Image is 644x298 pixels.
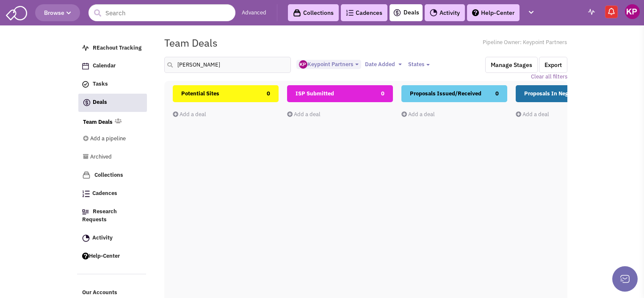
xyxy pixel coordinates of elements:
[6,4,27,20] img: SmartAdmin
[625,4,640,19] img: Keypoint Partners
[82,234,90,242] img: Activity.png
[164,57,291,73] input: Search deals
[35,4,80,21] button: Browse
[82,190,90,197] img: Cadences_logo.png
[242,9,266,17] a: Advanced
[78,94,147,112] a: Deals
[485,57,538,73] button: Manage Stages
[83,97,91,108] img: icon-deals.svg
[341,4,387,21] a: Cadences
[78,40,146,56] a: REachout Tracking
[92,234,113,241] span: Activity
[293,9,301,17] img: icon-collection-lavender-black.svg
[406,60,432,69] button: States
[78,230,146,246] a: Activity
[539,57,567,73] button: Export
[287,111,321,118] a: Add a deal
[78,186,146,202] a: Cadences
[93,44,141,51] span: REachout Tracking
[88,4,235,21] input: Search
[82,81,89,88] img: icon-tasks.png
[425,4,465,21] a: Activity
[78,204,146,228] a: Research Requests
[296,60,361,70] button: Keypoint Partners
[516,111,549,118] a: Add a deal
[467,4,520,21] a: Help-Center
[82,209,89,214] img: Research.png
[82,63,89,70] img: Calendar.png
[296,90,334,97] span: ISP Submitted
[472,9,479,16] img: help.png
[93,81,108,88] span: Tasks
[44,9,71,17] span: Browse
[430,9,437,17] img: Activity.png
[93,62,116,70] span: Calendar
[82,208,117,223] span: Research Requests
[393,8,401,18] img: icon-deals.svg
[365,61,395,68] span: Date Added
[495,85,499,102] span: 0
[78,58,146,74] a: Calendar
[94,171,123,178] span: Collections
[83,118,113,126] a: Team Deals
[78,167,146,184] a: Collections
[393,8,419,18] a: Deals
[401,111,435,118] a: Add a deal
[164,37,218,48] h1: Team Deals
[92,190,117,197] span: Cadences
[78,248,146,265] a: Help-Center
[288,4,339,21] a: Collections
[173,111,206,118] a: Add a deal
[299,61,353,68] span: Keypoint Partners
[531,73,567,81] a: Clear all filters
[346,10,354,16] img: Cadences_logo.png
[381,85,384,102] span: 0
[524,90,591,97] span: Proposals In Negotiations
[362,60,404,69] button: Date Added
[82,253,89,259] img: help.png
[82,289,117,296] span: Our Accounts
[483,39,567,47] span: Pipeline Owner: Keypoint Partners
[82,171,91,179] img: icon-collection-lavender.png
[83,149,135,165] a: Archived
[267,85,270,102] span: 0
[78,76,146,92] a: Tasks
[181,90,219,97] span: Potential Sites
[83,131,135,147] a: Add a pipeline
[408,61,424,68] span: States
[299,60,307,69] img: ny_GipEnDU-kinWYCc5EwQ.png
[410,90,481,97] span: Proposals Issued/Received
